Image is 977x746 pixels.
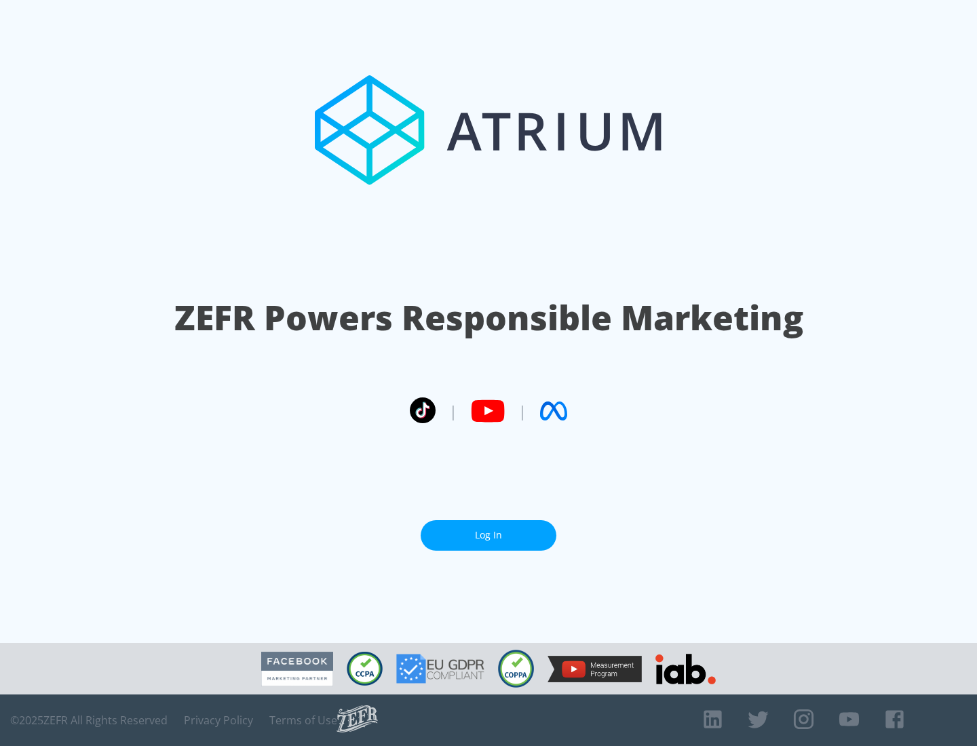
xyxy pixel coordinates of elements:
img: GDPR Compliant [396,654,484,684]
span: © 2025 ZEFR All Rights Reserved [10,713,168,727]
img: YouTube Measurement Program [548,656,642,682]
img: COPPA Compliant [498,650,534,688]
img: IAB [655,654,716,684]
a: Terms of Use [269,713,337,727]
a: Log In [421,520,556,551]
img: Facebook Marketing Partner [261,652,333,686]
a: Privacy Policy [184,713,253,727]
span: | [449,401,457,421]
h1: ZEFR Powers Responsible Marketing [174,294,803,341]
span: | [518,401,526,421]
img: CCPA Compliant [347,652,383,686]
